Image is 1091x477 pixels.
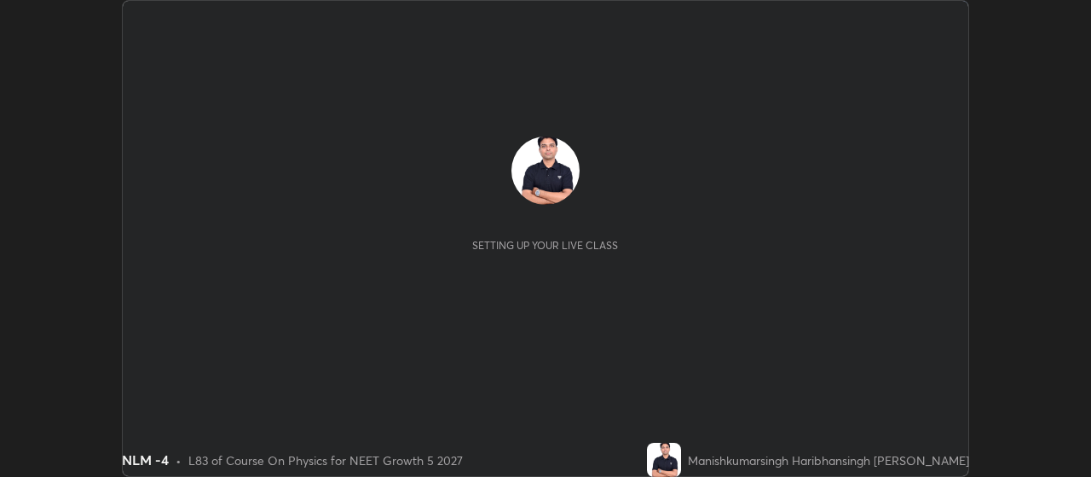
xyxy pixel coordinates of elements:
div: NLM -4 [122,450,169,470]
img: b9b8c977c0ad43fea1605c3bc145410e.jpg [647,443,681,477]
div: • [176,451,182,469]
div: Manishkumarsingh Haribhansingh [PERSON_NAME] [688,451,969,469]
img: b9b8c977c0ad43fea1605c3bc145410e.jpg [511,137,580,205]
div: Setting up your live class [472,239,618,252]
div: L83 of Course On Physics for NEET Growth 5 2027 [188,451,463,469]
